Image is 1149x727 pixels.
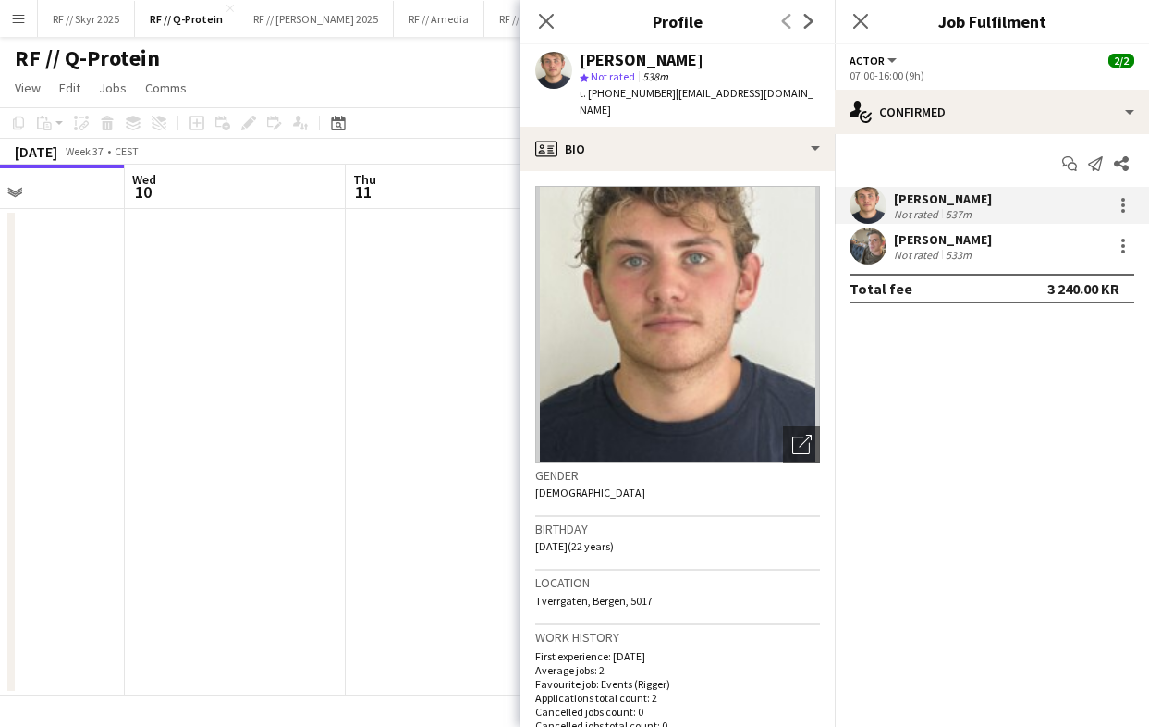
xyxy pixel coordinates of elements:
p: Average jobs: 2 [535,663,820,677]
div: 537m [942,207,975,221]
div: 3 240.00 KR [1047,279,1119,298]
div: [PERSON_NAME] [894,231,992,248]
a: View [7,76,48,100]
h3: Work history [535,629,820,646]
span: 2/2 [1108,54,1134,68]
div: 07:00-16:00 (9h) [850,68,1134,82]
span: Not rated [591,69,635,83]
div: CEST [115,144,139,158]
span: Edit [59,80,80,96]
span: 10 [129,181,156,203]
span: Tverrgaten, Bergen, 5017 [535,594,653,608]
div: [DATE] [15,142,57,161]
img: Crew avatar or photo [535,186,820,463]
div: Confirmed [835,90,1149,134]
span: t. [PHONE_NUMBER] [580,86,676,100]
span: Week 37 [61,144,107,158]
p: First experience: [DATE] [535,649,820,663]
button: Actor [850,54,899,68]
button: RF // Skyr 2025 [38,1,135,37]
div: Not rated [894,207,942,221]
p: Favourite job: Events (Rigger) [535,677,820,691]
span: Wed [132,171,156,188]
h3: Gender [535,467,820,484]
span: [DEMOGRAPHIC_DATA] [535,486,645,499]
div: 533m [942,248,975,262]
span: Thu [353,171,376,188]
div: Not rated [894,248,942,262]
h3: Birthday [535,521,820,537]
p: Cancelled jobs count: 0 [535,705,820,719]
span: | [EMAIL_ADDRESS][DOMAIN_NAME] [580,86,813,117]
span: Comms [145,80,187,96]
a: Edit [52,76,88,100]
div: Open photos pop-in [783,426,820,463]
span: View [15,80,41,96]
span: [DATE] (22 years) [535,539,614,553]
span: Jobs [99,80,127,96]
p: Applications total count: 2 [535,691,820,705]
span: Actor [850,54,885,68]
h3: Job Fulfilment [835,9,1149,33]
h3: Location [535,574,820,591]
button: RF // [PERSON_NAME] 2025 [238,1,394,37]
div: [PERSON_NAME] [894,191,992,207]
div: Total fee [850,279,912,298]
span: 538m [639,69,672,83]
a: Jobs [92,76,134,100]
h3: Profile [520,9,835,33]
div: [PERSON_NAME] [580,52,703,68]
a: Comms [138,76,194,100]
div: Bio [520,127,835,171]
button: RF // Amedia [394,1,484,37]
button: RF // Q-Protein [135,1,238,37]
span: 11 [350,181,376,203]
h1: RF // Q-Protein [15,44,160,72]
button: RF // Div vakter for [PERSON_NAME] [484,1,679,37]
